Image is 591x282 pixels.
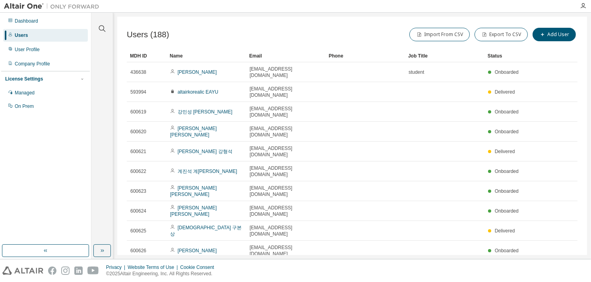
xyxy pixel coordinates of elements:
div: Company Profile [15,61,50,67]
div: Users [15,32,28,38]
span: Delivered [495,89,515,95]
span: Users (188) [127,30,169,39]
div: Dashboard [15,18,38,24]
span: 600626 [130,247,146,254]
a: [PERSON_NAME] [PERSON_NAME] [170,185,217,197]
div: Job Title [408,50,481,62]
a: [DEMOGRAPHIC_DATA] 구본상 [170,225,242,237]
span: [EMAIL_ADDRESS][DOMAIN_NAME] [250,86,322,98]
a: 계진석 계[PERSON_NAME] [178,169,237,174]
span: [EMAIL_ADDRESS][DOMAIN_NAME] [250,244,322,257]
div: On Prem [15,103,34,109]
div: Website Terms of Use [128,264,180,270]
span: Onboarded [495,169,519,174]
span: Onboarded [495,208,519,214]
div: Email [249,50,322,62]
span: [EMAIL_ADDRESS][DOMAIN_NAME] [250,106,322,118]
span: Onboarded [495,188,519,194]
span: 436638 [130,69,146,75]
span: Delivered [495,228,515,234]
span: Onboarded [495,248,519,253]
span: [EMAIL_ADDRESS][DOMAIN_NAME] [250,125,322,138]
span: 600625 [130,228,146,234]
a: altairkorealic EAYU [178,89,218,95]
img: facebook.svg [48,267,56,275]
a: [PERSON_NAME] [PERSON_NAME] [170,205,217,217]
span: [EMAIL_ADDRESS][DOMAIN_NAME] [250,185,322,198]
button: Import From CSV [409,28,470,41]
div: User Profile [15,46,40,53]
button: Add User [533,28,576,41]
div: Privacy [106,264,128,270]
img: youtube.svg [87,267,99,275]
img: linkedin.svg [74,267,83,275]
div: Cookie Consent [180,264,219,270]
span: 600619 [130,109,146,115]
span: Onboarded [495,109,519,115]
span: 600622 [130,168,146,175]
img: Altair One [4,2,103,10]
a: [PERSON_NAME] 강형석 [178,149,233,154]
img: altair_logo.svg [2,267,43,275]
span: 600623 [130,188,146,194]
span: 600624 [130,208,146,214]
img: instagram.svg [61,267,70,275]
a: [PERSON_NAME] [178,69,217,75]
span: 600620 [130,129,146,135]
p: © 2025 Altair Engineering, Inc. All Rights Reserved. [106,270,219,277]
span: 593994 [130,89,146,95]
span: Delivered [495,149,515,154]
span: [EMAIL_ADDRESS][DOMAIN_NAME] [250,224,322,237]
span: [EMAIL_ADDRESS][DOMAIN_NAME] [250,205,322,217]
div: License Settings [5,76,43,82]
div: Phone [329,50,402,62]
span: Onboarded [495,129,519,134]
a: 강민성 [PERSON_NAME] [178,109,233,115]
span: 600621 [130,148,146,155]
span: student [409,69,424,75]
span: [EMAIL_ADDRESS][DOMAIN_NAME] [250,145,322,158]
span: [EMAIL_ADDRESS][DOMAIN_NAME] [250,165,322,178]
a: [PERSON_NAME] [178,248,217,253]
div: Status [488,50,533,62]
a: [PERSON_NAME] [PERSON_NAME] [170,126,217,138]
span: [EMAIL_ADDRESS][DOMAIN_NAME] [250,66,322,79]
div: Name [170,50,243,62]
button: Export To CSV [475,28,528,41]
div: MDH ID [130,50,163,62]
span: Onboarded [495,69,519,75]
div: Managed [15,90,35,96]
